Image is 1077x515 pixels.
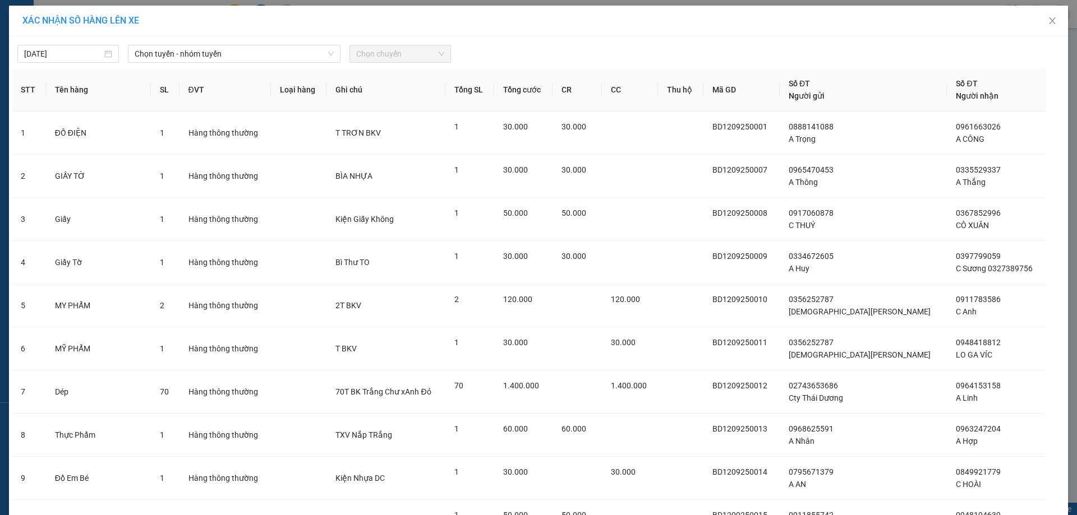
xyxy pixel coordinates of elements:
[956,165,1001,174] span: 0335529337
[789,437,814,446] span: A Nhân
[956,437,978,446] span: A Hợp
[956,467,1001,476] span: 0849921779
[503,381,539,390] span: 1.400.000
[42,6,157,17] span: CTY TNHH DLVT TIẾN OANH
[46,198,151,241] td: Giấy
[789,221,815,230] span: C THUÝ
[712,165,767,174] span: BD1209250007
[151,68,179,112] th: SL
[1048,16,1057,25] span: close
[335,171,372,180] span: BÌA NHỰA
[956,178,986,187] span: A Thắng
[789,350,931,359] span: [DEMOGRAPHIC_DATA][PERSON_NAME]
[160,215,164,224] span: 1
[46,112,151,155] td: ĐỒ ĐIỆN
[12,414,46,457] td: 8
[179,327,271,370] td: Hàng thông thường
[956,393,978,402] span: A Linh
[160,387,169,396] span: 70
[135,45,334,62] span: Chọn tuyến - nhóm tuyến
[22,15,139,26] span: XÁC NHẬN SỐ HÀNG LÊN XE
[12,457,46,500] td: 9
[179,68,271,112] th: ĐVT
[335,301,361,310] span: 2T BKV
[956,480,981,489] span: C HOÀI
[179,112,271,155] td: Hàng thông thường
[789,381,838,390] span: 02743653686
[445,68,494,112] th: Tổng SL
[454,208,459,217] span: 1
[611,295,640,304] span: 120.000
[179,414,271,457] td: Hàng thông thường
[328,50,334,57] span: down
[561,252,586,261] span: 30.000
[46,457,151,500] td: Đồ Em Bé
[503,295,532,304] span: 120.000
[956,307,977,316] span: C Anh
[12,198,46,241] td: 3
[789,122,834,131] span: 0888141088
[12,112,46,155] td: 1
[4,41,55,47] span: VP Gửi: Bình Dương
[789,295,834,304] span: 0356252787
[553,68,602,112] th: CR
[454,295,459,304] span: 2
[12,327,46,370] td: 6
[12,370,46,414] td: 7
[503,208,528,217] span: 50.000
[712,208,767,217] span: BD1209250008
[160,171,164,180] span: 1
[356,45,444,62] span: Chọn chuyến
[703,68,780,112] th: Mã GD
[503,252,528,261] span: 30.000
[956,79,977,88] span: Số ĐT
[46,370,151,414] td: Dép
[789,134,816,143] span: A Trọng
[335,430,392,439] span: TXV Nắp TRắng
[956,295,1001,304] span: 0911783586
[335,474,385,482] span: Kiện Nhựa DC
[789,338,834,347] span: 0356252787
[956,350,992,359] span: LO GA VÍC
[712,338,767,347] span: BD1209250011
[335,215,394,224] span: Kiện Giấy Không
[561,208,586,217] span: 50.000
[956,91,998,100] span: Người nhận
[12,155,46,198] td: 2
[789,165,834,174] span: 0965470453
[789,208,834,217] span: 0917060878
[712,424,767,433] span: BD1209250013
[956,338,1001,347] span: 0948418812
[712,381,767,390] span: BD1209250012
[561,424,586,433] span: 60.000
[956,264,1033,273] span: C Sương 0327389756
[179,241,271,284] td: Hàng thông thường
[75,27,123,36] strong: 1900 633 614
[956,381,1001,390] span: 0964153158
[789,467,834,476] span: 0795671379
[503,467,528,476] span: 30.000
[160,430,164,439] span: 1
[611,467,636,476] span: 30.000
[494,68,553,112] th: Tổng cước
[789,307,931,316] span: [DEMOGRAPHIC_DATA][PERSON_NAME]
[4,7,33,35] img: logo
[335,344,357,353] span: T BKV
[602,68,659,112] th: CC
[956,134,984,143] span: A CÔNG
[46,414,151,457] td: Thực Phẩm
[712,295,767,304] span: BD1209250010
[712,467,767,476] span: BD1209250014
[160,344,164,353] span: 1
[46,155,151,198] td: GIẤY TỜ
[956,122,1001,131] span: 0961663026
[335,387,431,396] span: 70T BK Trắng Chư xAnh Đỏ
[85,63,124,69] span: ĐT: 0935371718
[160,474,164,482] span: 1
[271,68,326,112] th: Loại hàng
[12,284,46,327] td: 5
[85,41,143,47] span: VP Nhận: Hai Bà Trưng
[160,128,164,137] span: 1
[454,381,463,390] span: 70
[712,252,767,261] span: BD1209250009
